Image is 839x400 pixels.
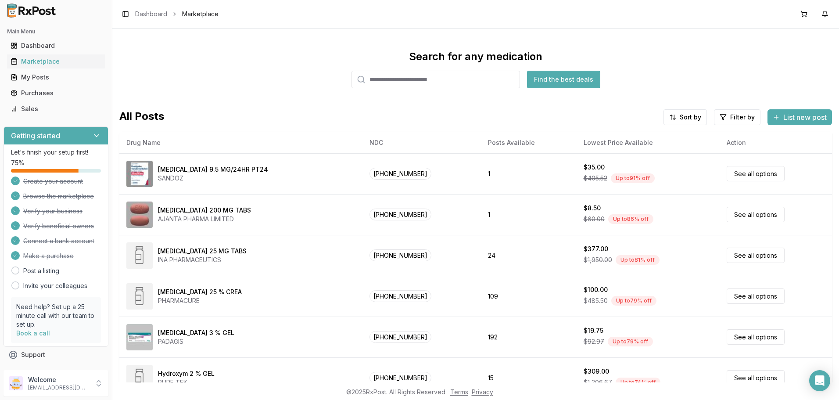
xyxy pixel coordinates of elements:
[11,148,101,157] p: Let's finish your setup first!
[158,369,215,378] div: Hydroxym 2 % GEL
[481,132,576,153] th: Posts Available
[481,357,576,398] td: 15
[9,376,23,390] img: User avatar
[616,255,660,265] div: Up to 81 % off
[727,288,785,304] a: See all options
[472,388,493,396] a: Privacy
[158,288,242,296] div: [MEDICAL_DATA] 25 % CREA
[584,204,601,213] div: $8.50
[584,337,604,346] span: $92.97
[4,39,108,53] button: Dashboard
[7,85,105,101] a: Purchases
[4,347,108,363] button: Support
[21,366,51,375] span: Feedback
[369,290,431,302] span: [PHONE_NUMBER]
[23,281,87,290] a: Invite your colleagues
[720,132,832,153] th: Action
[158,215,251,223] div: AJANTA PHARMA LIMITED
[611,296,656,306] div: Up to 79 % off
[158,328,234,337] div: [MEDICAL_DATA] 3 % GEL
[481,276,576,317] td: 109
[584,174,607,183] span: $405.52
[584,163,605,172] div: $35.00
[16,303,96,329] p: Need help? Set up a 25 minute call with our team to set up.
[727,370,785,386] a: See all options
[23,177,83,186] span: Create your account
[23,267,59,275] a: Post a listing
[158,174,268,183] div: SANDOZ
[158,247,247,256] div: [MEDICAL_DATA] 25 MG TABS
[783,112,827,123] span: List new post
[126,242,153,269] img: Diclofenac Potassium 25 MG TABS
[369,168,431,180] span: [PHONE_NUMBER]
[767,114,832,123] a: List new post
[4,70,108,84] button: My Posts
[158,378,215,387] div: PURE TEK
[28,375,89,384] p: Welcome
[11,73,101,82] div: My Posts
[16,329,50,337] a: Book a call
[158,206,251,215] div: [MEDICAL_DATA] 200 MG TABS
[608,214,653,224] div: Up to 86 % off
[4,54,108,68] button: Marketplace
[11,130,60,141] h3: Getting started
[608,337,653,346] div: Up to 79 % off
[409,50,542,64] div: Search for any medication
[7,69,105,85] a: My Posts
[584,256,612,264] span: $1,950.00
[119,132,362,153] th: Drug Name
[616,378,660,387] div: Up to 74 % off
[4,363,108,378] button: Feedback
[727,248,785,263] a: See all options
[362,132,481,153] th: NDC
[23,237,94,245] span: Connect a bank account
[11,159,24,167] span: 75 %
[584,296,608,305] span: $485.50
[11,89,101,97] div: Purchases
[584,215,605,223] span: $60.00
[126,283,153,310] img: Methyl Salicylate 25 % CREA
[481,235,576,276] td: 24
[584,367,609,376] div: $309.00
[584,245,608,253] div: $377.00
[809,370,830,391] div: Open Intercom Messenger
[730,113,755,122] span: Filter by
[369,249,431,261] span: [PHONE_NUMBER]
[727,166,785,181] a: See all options
[584,326,603,335] div: $19.75
[714,109,760,125] button: Filter by
[28,384,89,391] p: [EMAIL_ADDRESS][DOMAIN_NAME]
[11,57,101,66] div: Marketplace
[369,331,431,343] span: [PHONE_NUMBER]
[4,102,108,116] button: Sales
[23,207,82,216] span: Verify your business
[135,10,167,18] a: Dashboard
[611,173,655,183] div: Up to 91 % off
[23,222,94,231] span: Verify beneficial owners
[369,209,431,220] span: [PHONE_NUMBER]
[663,109,707,125] button: Sort by
[7,54,105,69] a: Marketplace
[767,109,832,125] button: List new post
[7,38,105,54] a: Dashboard
[727,207,785,222] a: See all options
[126,324,153,350] img: Diclofenac Sodium 3 % GEL
[727,329,785,345] a: See all options
[584,285,608,294] div: $100.00
[4,86,108,100] button: Purchases
[158,165,268,174] div: [MEDICAL_DATA] 9.5 MG/24HR PT24
[527,71,600,88] button: Find the best deals
[158,296,242,305] div: PHARMACURE
[481,153,576,194] td: 1
[450,388,468,396] a: Terms
[7,28,105,35] h2: Main Menu
[182,10,219,18] span: Marketplace
[577,132,720,153] th: Lowest Price Available
[23,192,94,201] span: Browse the marketplace
[7,101,105,117] a: Sales
[23,252,74,260] span: Make a purchase
[126,161,153,187] img: Rivastigmine 9.5 MG/24HR PT24
[481,317,576,357] td: 192
[11,41,101,50] div: Dashboard
[481,194,576,235] td: 1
